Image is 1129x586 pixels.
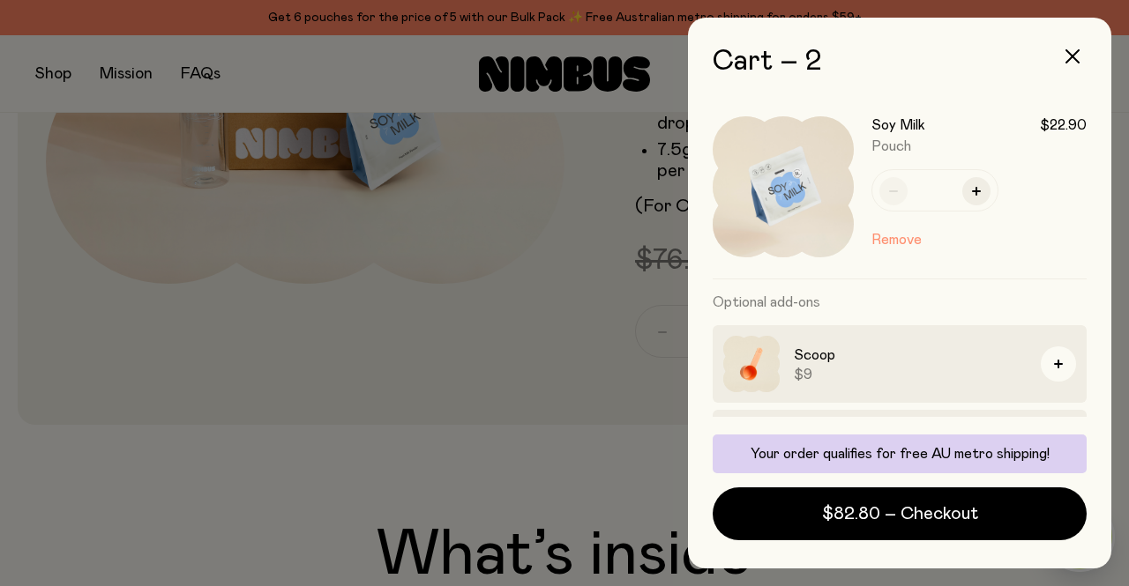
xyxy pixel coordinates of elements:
span: $22.90 [1040,116,1087,134]
h2: Cart – 2 [713,46,1087,78]
h3: Optional add-ons [713,279,1087,325]
button: $82.80 – Checkout [713,487,1087,540]
h3: Scoop [794,345,1027,366]
span: $82.80 – Checkout [822,501,978,526]
span: $9 [794,366,1027,383]
p: Your order qualifies for free AU metro shipping! [723,445,1076,463]
span: Pouch [871,139,911,153]
h3: Soy Milk [871,116,925,134]
button: Remove [871,229,922,250]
